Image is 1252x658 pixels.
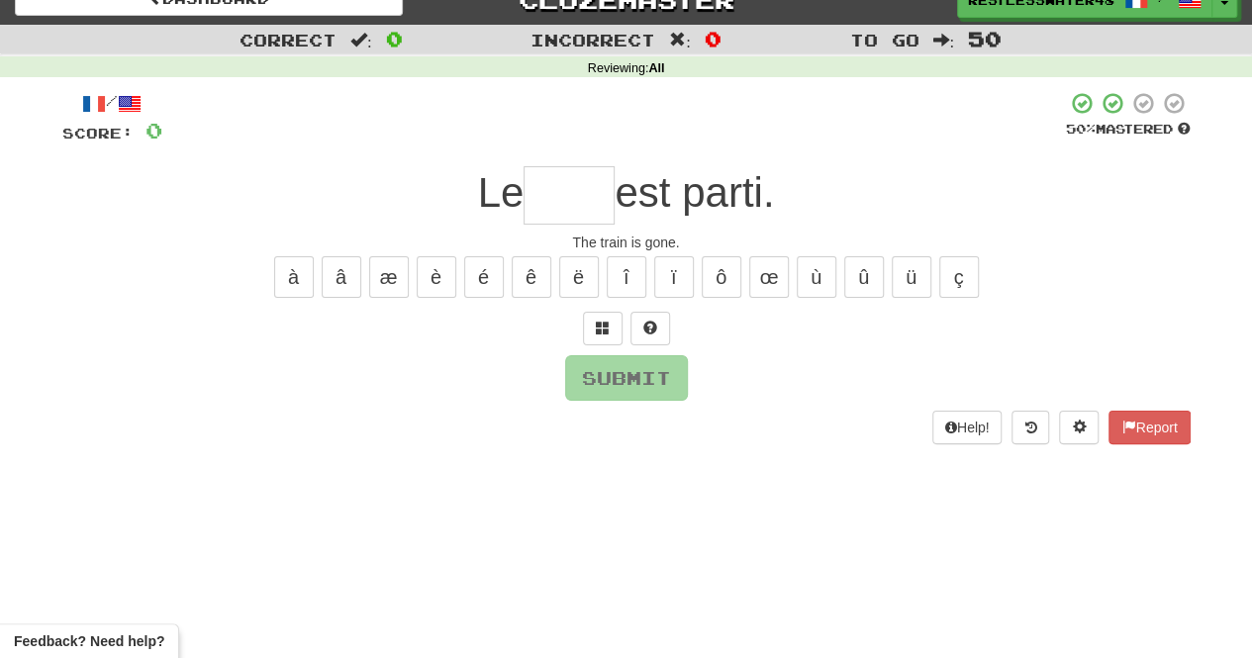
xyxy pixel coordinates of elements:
[14,631,164,651] span: Open feedback widget
[145,118,162,142] span: 0
[350,32,372,48] span: :
[1066,121,1096,137] span: 50 %
[1011,411,1049,444] button: Round history (alt+y)
[530,30,655,49] span: Incorrect
[702,256,741,298] button: ô
[669,32,691,48] span: :
[932,411,1003,444] button: Help!
[615,169,774,216] span: est parti.
[240,30,337,49] span: Correct
[705,27,722,50] span: 0
[607,256,646,298] button: î
[559,256,599,298] button: ë
[630,312,670,345] button: Single letter hint - you only get 1 per sentence and score half the points! alt+h
[322,256,361,298] button: â
[62,233,1191,252] div: The train is gone.
[749,256,789,298] button: œ
[849,30,918,49] span: To go
[844,256,884,298] button: û
[417,256,456,298] button: è
[932,32,954,48] span: :
[1066,121,1191,139] div: Mastered
[274,256,314,298] button: à
[565,355,688,401] button: Submit
[62,91,162,116] div: /
[939,256,979,298] button: ç
[386,27,403,50] span: 0
[62,125,134,141] span: Score:
[648,61,664,75] strong: All
[583,312,623,345] button: Switch sentence to multiple choice alt+p
[968,27,1002,50] span: 50
[464,256,504,298] button: é
[512,256,551,298] button: ê
[892,256,931,298] button: ü
[369,256,409,298] button: æ
[654,256,694,298] button: ï
[1108,411,1190,444] button: Report
[797,256,836,298] button: ù
[478,169,525,216] span: Le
